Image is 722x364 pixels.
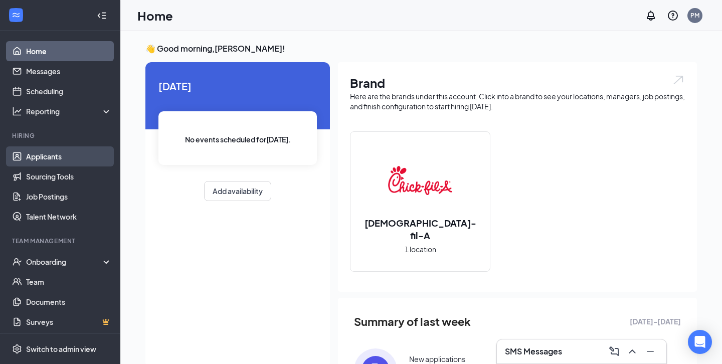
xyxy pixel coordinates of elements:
[645,10,657,22] svg: Notifications
[642,343,658,359] button: Minimize
[690,11,699,20] div: PM
[26,292,112,312] a: Documents
[12,257,22,267] svg: UserCheck
[644,345,656,357] svg: Minimize
[26,187,112,207] a: Job Postings
[350,74,685,91] h1: Brand
[185,134,291,145] span: No events scheduled for [DATE] .
[409,354,465,364] div: New applications
[608,345,620,357] svg: ComposeMessage
[204,181,271,201] button: Add availability
[26,257,103,267] div: Onboarding
[350,217,490,242] h2: [DEMOGRAPHIC_DATA]-fil-A
[145,43,697,54] h3: 👋 Good morning, [PERSON_NAME] !
[12,106,22,116] svg: Analysis
[11,10,21,20] svg: WorkstreamLogo
[26,344,96,354] div: Switch to admin view
[350,91,685,111] div: Here are the brands under this account. Click into a brand to see your locations, managers, job p...
[606,343,622,359] button: ComposeMessage
[26,312,112,332] a: SurveysCrown
[26,146,112,166] a: Applicants
[26,81,112,101] a: Scheduling
[354,313,471,330] span: Summary of last week
[667,10,679,22] svg: QuestionInfo
[26,272,112,292] a: Team
[405,244,436,255] span: 1 location
[97,11,107,21] svg: Collapse
[12,237,110,245] div: Team Management
[624,343,640,359] button: ChevronUp
[158,78,317,94] span: [DATE]
[688,330,712,354] div: Open Intercom Messenger
[12,131,110,140] div: Hiring
[626,345,638,357] svg: ChevronUp
[26,106,112,116] div: Reporting
[137,7,173,24] h1: Home
[388,148,452,213] img: Chick-fil-A
[26,166,112,187] a: Sourcing Tools
[505,346,562,357] h3: SMS Messages
[26,61,112,81] a: Messages
[26,207,112,227] a: Talent Network
[12,344,22,354] svg: Settings
[672,74,685,86] img: open.6027fd2a22e1237b5b06.svg
[630,316,681,327] span: [DATE] - [DATE]
[26,41,112,61] a: Home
